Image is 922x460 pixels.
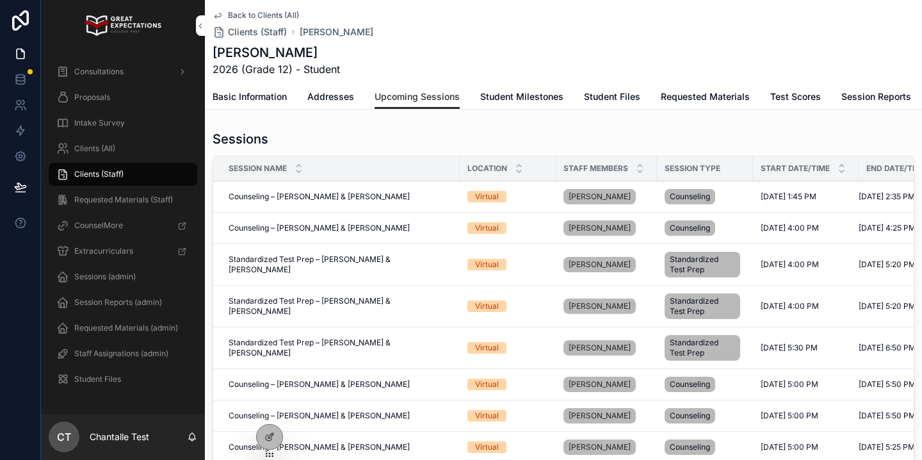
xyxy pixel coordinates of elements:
[670,192,710,202] span: Counseling
[569,259,631,270] span: [PERSON_NAME]
[859,442,915,452] span: [DATE] 5:25 PM
[49,86,197,109] a: Proposals
[761,163,830,174] span: Start Date/Time
[228,10,299,21] span: Back to Clients (All)
[90,431,149,443] p: Chantalle Test
[761,343,818,353] span: [DATE] 5:30 PM
[213,130,268,148] h1: Sessions
[85,15,161,36] img: App logo
[661,90,750,103] span: Requested Materials
[480,90,563,103] span: Student Milestones
[859,223,916,233] span: [DATE] 4:25 PM
[770,90,821,103] span: Test Scores
[41,51,205,407] div: scrollable content
[841,90,911,103] span: Session Reports
[563,408,636,423] a: [PERSON_NAME]
[770,85,821,111] a: Test Scores
[670,223,710,233] span: Counseling
[74,92,110,103] span: Proposals
[213,10,299,21] a: Back to Clients (All)
[49,240,197,263] a: Extracurriculars
[661,85,750,111] a: Requested Materials
[74,297,162,308] span: Session Reports (admin)
[74,144,115,154] span: Clients (All)
[49,368,197,391] a: Student Files
[229,442,410,452] span: Counseling – [PERSON_NAME] & [PERSON_NAME]
[57,429,71,445] span: CT
[74,118,125,128] span: Intake Survey
[563,377,636,392] a: [PERSON_NAME]
[859,192,915,202] span: [DATE] 2:35 PM
[841,85,911,111] a: Session Reports
[229,296,452,316] span: Standardized Test Prep – [PERSON_NAME] & [PERSON_NAME]
[229,254,452,275] span: Standardized Test Prep – [PERSON_NAME] & [PERSON_NAME]
[229,223,410,233] span: Counseling – [PERSON_NAME] & [PERSON_NAME]
[49,137,197,160] a: Clients (All)
[307,90,354,103] span: Addresses
[49,111,197,135] a: Intake Survey
[213,26,287,38] a: Clients (Staff)
[670,338,735,358] span: Standardized Test Prep
[213,44,340,62] h1: [PERSON_NAME]
[213,62,340,77] span: 2026 (Grade 12) - Student
[49,316,197,340] a: Requested Materials (admin)
[475,222,499,234] div: Virtual
[859,259,916,270] span: [DATE] 5:20 PM
[49,60,197,83] a: Consultations
[569,411,631,421] span: [PERSON_NAME]
[74,374,121,384] span: Student Files
[475,441,499,453] div: Virtual
[467,163,507,174] span: Location
[563,220,636,236] a: [PERSON_NAME]
[569,301,631,311] span: [PERSON_NAME]
[569,379,631,390] span: [PERSON_NAME]
[761,442,818,452] span: [DATE] 5:00 PM
[213,90,287,103] span: Basic Information
[475,300,499,312] div: Virtual
[480,85,563,111] a: Student Milestones
[670,296,735,316] span: Standardized Test Prep
[584,85,640,111] a: Student Files
[859,379,916,390] span: [DATE] 5:50 PM
[475,342,499,354] div: Virtual
[670,379,710,390] span: Counseling
[569,192,631,202] span: [PERSON_NAME]
[761,259,819,270] span: [DATE] 4:00 PM
[475,379,499,390] div: Virtual
[74,349,168,359] span: Staff Assignations (admin)
[563,299,636,314] a: [PERSON_NAME]
[307,85,354,111] a: Addresses
[569,223,631,233] span: [PERSON_NAME]
[49,291,197,314] a: Session Reports (admin)
[228,26,287,38] span: Clients (Staff)
[74,195,173,205] span: Requested Materials (Staff)
[563,163,628,174] span: Staff Members
[300,26,373,38] a: [PERSON_NAME]
[859,343,916,353] span: [DATE] 6:50 PM
[569,442,631,452] span: [PERSON_NAME]
[761,379,818,390] span: [DATE] 5:00 PM
[229,163,287,174] span: Session Name
[229,192,410,202] span: Counseling – [PERSON_NAME] & [PERSON_NAME]
[74,169,124,179] span: Clients (Staff)
[859,301,916,311] span: [DATE] 5:20 PM
[74,246,133,256] span: Extracurriculars
[49,188,197,211] a: Requested Materials (Staff)
[665,163,720,174] span: Session Type
[49,163,197,186] a: Clients (Staff)
[761,223,819,233] span: [DATE] 4:00 PM
[375,85,460,110] a: Upcoming Sessions
[74,272,136,282] span: Sessions (admin)
[563,439,636,455] a: [PERSON_NAME]
[761,411,818,421] span: [DATE] 5:00 PM
[563,257,636,272] a: [PERSON_NAME]
[229,338,452,358] span: Standardized Test Prep – [PERSON_NAME] & [PERSON_NAME]
[49,265,197,288] a: Sessions (admin)
[761,192,816,202] span: [DATE] 1:45 PM
[761,301,819,311] span: [DATE] 4:00 PM
[569,343,631,353] span: [PERSON_NAME]
[49,342,197,365] a: Staff Assignations (admin)
[74,323,178,333] span: Requested Materials (admin)
[74,220,123,231] span: CounselMore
